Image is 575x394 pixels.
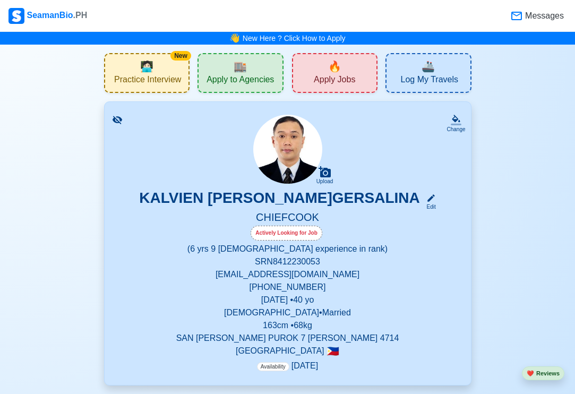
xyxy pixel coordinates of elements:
span: Apply to Agencies [207,74,274,88]
span: Log My Travels [401,74,458,88]
div: Change [447,125,465,133]
p: [EMAIL_ADDRESS][DOMAIN_NAME] [117,268,458,281]
button: heartReviews [522,366,564,381]
span: heart [527,370,534,376]
span: 🇵🇭 [327,346,339,356]
span: Practice Interview [114,74,181,88]
div: Upload [316,178,333,185]
span: .PH [73,11,88,20]
p: [PHONE_NUMBER] [117,281,458,294]
p: [DEMOGRAPHIC_DATA] • Married [117,306,458,319]
p: SAN [PERSON_NAME] PUROK 7 [PERSON_NAME] 4714 [117,332,458,345]
p: (6 yrs 9 [DEMOGRAPHIC_DATA] experience in rank) [117,243,458,255]
p: 163 cm • 68 kg [117,319,458,332]
div: New [170,51,191,61]
span: bell [228,30,242,46]
div: Actively Looking for Job [251,226,322,241]
img: Logo [8,8,24,24]
span: agencies [234,58,247,74]
div: Edit [422,203,436,211]
span: travel [422,58,435,74]
h3: KALVIEN [PERSON_NAME]GERSALINA [139,189,419,211]
span: Availability [257,362,289,371]
p: [DATE] [257,359,318,372]
h5: CHIEFCOOK [117,211,458,226]
span: new [328,58,341,74]
p: [DATE] • 40 yo [117,294,458,306]
p: SRN 8412230053 [117,255,458,268]
span: interview [140,58,153,74]
p: [GEOGRAPHIC_DATA] [117,345,458,357]
span: Apply Jobs [314,74,355,88]
span: Messages [523,10,564,22]
a: New Here ? Click How to Apply [243,34,346,42]
div: SeamanBio [8,8,87,24]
